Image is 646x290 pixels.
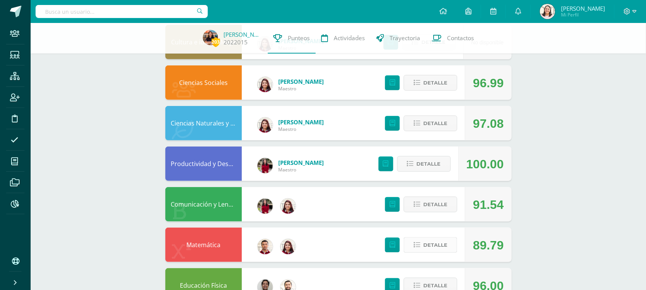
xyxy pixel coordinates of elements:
[404,116,457,131] button: Detalle
[171,160,248,168] a: Productividad y Desarrollo
[423,116,447,130] span: Detalle
[540,4,555,19] img: 89ad1f60e869b90960500a0324460f0a.png
[258,239,273,254] img: 8967023db232ea363fa53c906190b046.png
[279,159,324,166] a: [PERSON_NAME]
[423,76,447,90] span: Detalle
[423,197,447,212] span: Detalle
[473,106,504,141] div: 97.08
[316,23,371,54] a: Actividades
[224,38,248,46] a: 2022015
[397,156,451,172] button: Detalle
[473,66,504,100] div: 96.99
[561,5,605,12] span: [PERSON_NAME]
[165,106,242,140] div: Ciencias Naturales y Tecnología
[258,199,273,214] img: 209aadbacd15b62bd2bae0a7bece10b6.png
[426,23,480,54] a: Contactos
[371,23,426,54] a: Trayectoria
[561,11,605,18] span: Mi Perfil
[165,187,242,222] div: Comunicación y Lenguaje
[390,34,421,42] span: Trayectoria
[279,118,324,126] a: [PERSON_NAME]
[279,78,324,85] a: [PERSON_NAME]
[171,200,245,209] a: Comunicación y Lenguaje
[281,199,296,214] img: 5e914c54459870a02ef58e467a5f1173.png
[473,228,504,262] div: 89.79
[467,147,504,181] div: 100.00
[404,197,457,212] button: Detalle
[279,166,324,173] span: Maestro
[268,23,316,54] a: Punteos
[417,157,441,171] span: Detalle
[473,187,504,222] div: 91.54
[281,239,296,254] img: 5e914c54459870a02ef58e467a5f1173.png
[165,228,242,262] div: Matemática
[212,37,220,47] span: 203
[258,117,273,133] img: 5e914c54459870a02ef58e467a5f1173.png
[258,158,273,173] img: 209aadbacd15b62bd2bae0a7bece10b6.png
[279,126,324,132] span: Maestro
[279,85,324,92] span: Maestro
[179,78,228,87] a: Ciencias Sociales
[186,241,220,249] a: Matemática
[423,238,447,252] span: Detalle
[447,34,474,42] span: Contactos
[404,237,457,253] button: Detalle
[258,77,273,92] img: 5e914c54459870a02ef58e467a5f1173.png
[180,281,227,290] a: Educación Física
[334,34,365,42] span: Actividades
[288,34,310,42] span: Punteos
[165,147,242,181] div: Productividad y Desarrollo
[224,31,262,38] a: [PERSON_NAME]
[36,5,208,18] input: Busca un usuario...
[203,30,218,45] img: a2fff9e98c26315def6c8b7d4b31aef4.png
[165,65,242,100] div: Ciencias Sociales
[171,119,262,127] a: Ciencias Naturales y Tecnología
[404,75,457,91] button: Detalle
